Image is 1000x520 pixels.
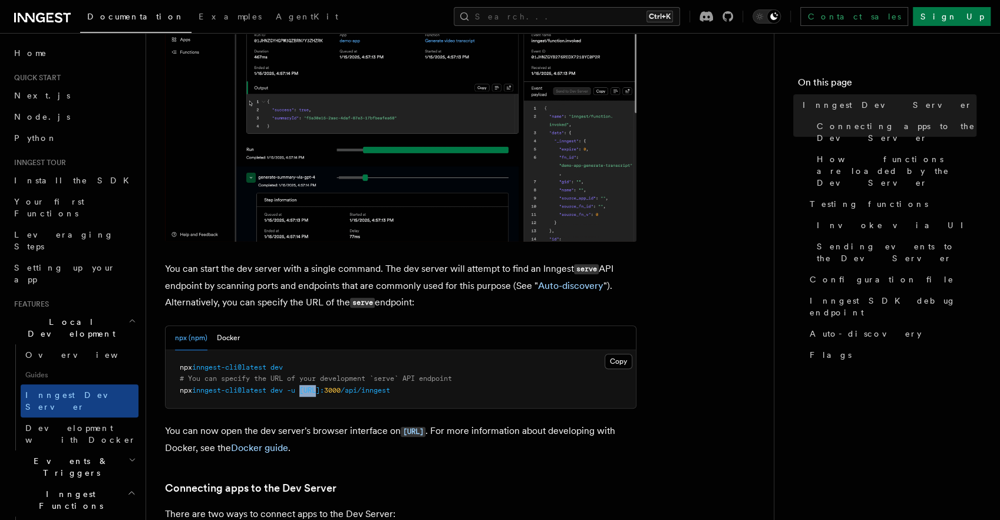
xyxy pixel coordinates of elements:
[192,363,266,371] span: inngest-cli@latest
[276,12,338,21] span: AgentKit
[14,230,114,251] span: Leveraging Steps
[14,47,47,59] span: Home
[817,219,973,231] span: Invoke via UI
[324,386,341,394] span: 3000
[646,11,673,22] kbd: Ctrl+K
[605,354,632,369] button: Copy
[810,328,922,340] span: Auto-discovery
[192,4,269,32] a: Examples
[9,311,138,344] button: Local Development
[9,316,128,340] span: Local Development
[270,386,283,394] span: dev
[9,73,61,83] span: Quick start
[341,386,390,394] span: /api/inngest
[810,349,852,361] span: Flags
[812,215,976,236] a: Invoke via UI
[9,224,138,257] a: Leveraging Steps
[14,91,70,100] span: Next.js
[14,176,136,185] span: Install the SDK
[14,133,57,143] span: Python
[810,198,928,210] span: Testing functions
[80,4,192,33] a: Documentation
[21,366,138,384] span: Guides
[9,42,138,64] a: Home
[14,263,115,284] span: Setting up your app
[817,153,976,189] span: How functions are loaded by the Dev Server
[180,363,192,371] span: npx
[817,241,976,264] span: Sending events to the Dev Server
[21,344,138,366] a: Overview
[21,417,138,450] a: Development with Docker
[574,264,599,274] code: serve
[25,390,126,412] span: Inngest Dev Server
[9,106,138,127] a: Node.js
[538,280,603,291] a: Auto-discovery
[270,363,283,371] span: dev
[454,7,680,26] button: Search...Ctrl+K
[217,326,240,350] button: Docker
[231,442,288,453] a: Docker guide
[165,261,636,311] p: You can start the dev server with a single command. The dev server will attempt to find an Innges...
[805,269,976,290] a: Configuration file
[269,4,345,32] a: AgentKit
[350,298,375,308] code: serve
[805,193,976,215] a: Testing functions
[299,386,324,394] span: [URL]:
[9,257,138,290] a: Setting up your app
[9,127,138,149] a: Python
[180,374,452,383] span: # You can specify the URL of your development `serve` API endpoint
[9,455,128,479] span: Events & Triggers
[812,236,976,269] a: Sending events to the Dev Server
[199,12,262,21] span: Examples
[753,9,781,24] button: Toggle dark mode
[9,450,138,483] button: Events & Triggers
[192,386,266,394] span: inngest-cli@latest
[14,112,70,121] span: Node.js
[25,423,136,445] span: Development with Docker
[401,427,425,437] code: [URL]
[165,480,336,496] a: Connecting apps to the Dev Server
[9,488,127,512] span: Inngest Functions
[810,295,976,318] span: Inngest SDK debug endpoint
[287,386,295,394] span: -u
[9,85,138,106] a: Next.js
[9,158,66,167] span: Inngest tour
[14,197,84,218] span: Your first Functions
[180,386,192,394] span: npx
[805,344,976,366] a: Flags
[21,384,138,417] a: Inngest Dev Server
[401,425,425,436] a: [URL]
[800,7,908,26] a: Contact sales
[9,170,138,191] a: Install the SDK
[87,12,184,21] span: Documentation
[175,326,207,350] button: npx (npm)
[798,75,976,94] h4: On this page
[165,423,636,456] p: You can now open the dev server's browser interface on . For more information about developing wi...
[810,274,954,285] span: Configuration file
[805,290,976,323] a: Inngest SDK debug endpoint
[913,7,991,26] a: Sign Up
[812,149,976,193] a: How functions are loaded by the Dev Server
[803,99,972,111] span: Inngest Dev Server
[9,191,138,224] a: Your first Functions
[9,300,49,309] span: Features
[805,323,976,344] a: Auto-discovery
[9,483,138,516] button: Inngest Functions
[798,94,976,116] a: Inngest Dev Server
[9,344,138,450] div: Local Development
[812,116,976,149] a: Connecting apps to the Dev Server
[817,120,976,144] span: Connecting apps to the Dev Server
[25,350,147,360] span: Overview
